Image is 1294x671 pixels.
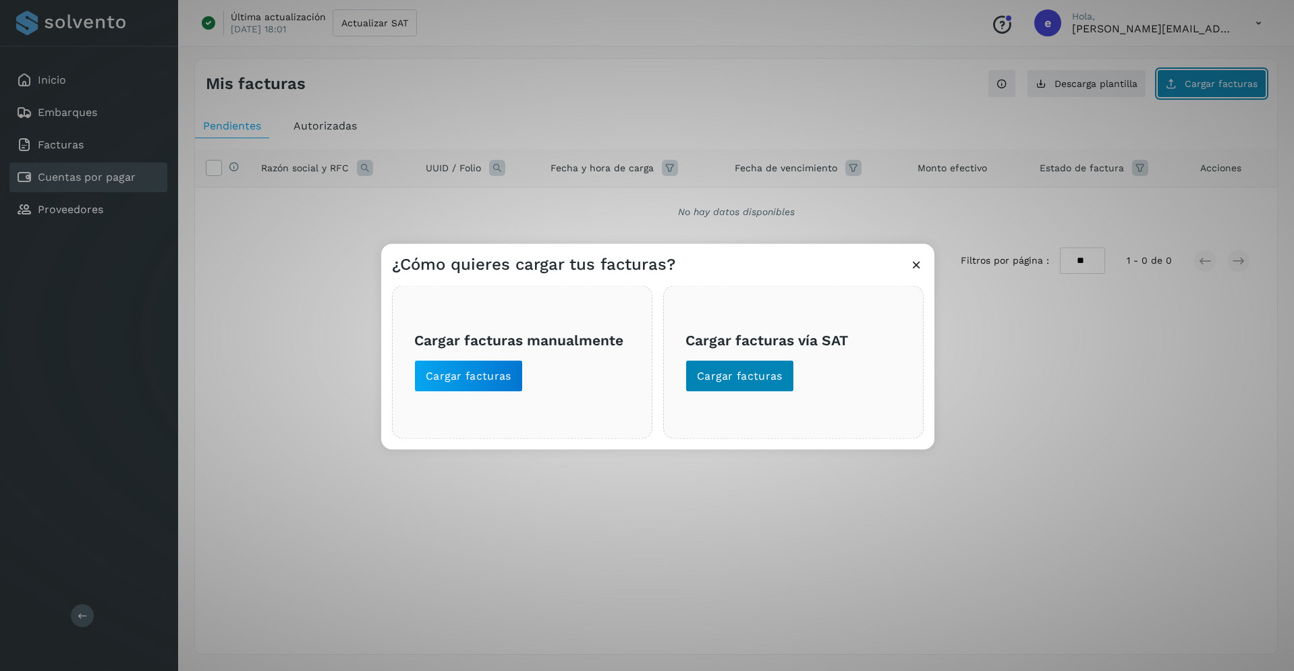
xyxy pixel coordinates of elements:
h3: Cargar facturas manualmente [414,332,630,349]
span: Cargar facturas [426,368,511,383]
button: Cargar facturas [685,359,794,392]
h3: ¿Cómo quieres cargar tus facturas? [392,254,675,274]
button: Cargar facturas [414,359,523,392]
h3: Cargar facturas vía SAT [685,332,901,349]
span: Cargar facturas [697,368,783,383]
